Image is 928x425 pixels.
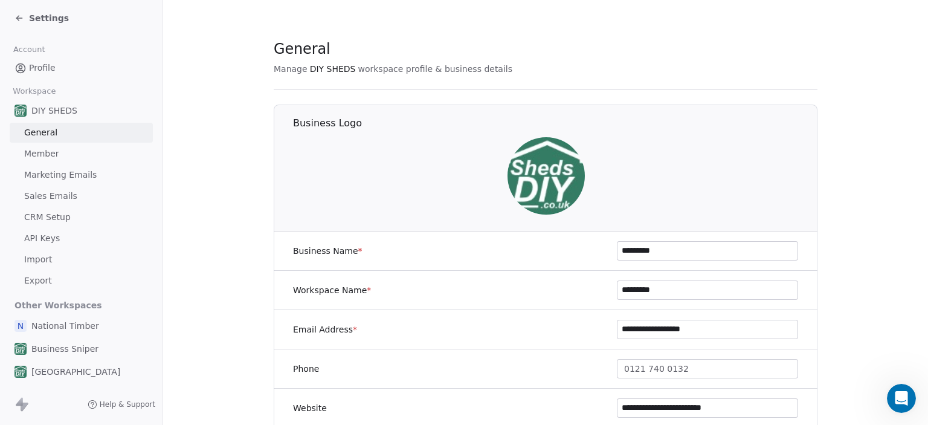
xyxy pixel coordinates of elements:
span: Manage [274,63,308,75]
span: Help & Support [100,400,155,409]
img: shedsdiy.jpg [14,343,27,355]
div: Thank you, I am checking and get back with the details shortly. [19,92,188,115]
a: General [10,123,153,143]
span: Account [8,41,50,59]
label: Phone [293,363,319,375]
button: Send a message… [207,328,227,347]
a: CRM Setup [10,207,153,227]
div: Baggy says… [10,48,232,85]
button: 0121 740 0132 [617,359,798,378]
label: Workspace Name [293,284,371,296]
span: N [14,320,27,332]
span: General [274,40,330,58]
span: DIY SHEDS [310,63,356,75]
div: Could you please elaborate more on this?[PERSON_NAME] • 10h ago [10,208,198,246]
span: Workspace [8,82,61,100]
div: are there any way of connecting the system word etc [43,160,232,198]
div: Thankyou [172,132,232,159]
a: Help & Support [88,400,155,409]
div: Baggy says… [10,132,232,160]
span: Marketing Emails [24,169,97,181]
span: Sales Emails [24,190,77,203]
span: workspace profile & business details [358,63,512,75]
div: Harinder says… [10,208,232,268]
div: i need to generate a document for signing is that possible with swipe [43,268,232,306]
span: National Timber [31,320,99,332]
span: Settings [29,12,69,24]
span: Other Workspaces [10,296,107,315]
span: General [24,126,57,139]
div: Thank you, I am checking and get back with the details shortly. [10,85,198,123]
a: API Keys [10,229,153,248]
h1: [PERSON_NAME] [59,6,137,15]
img: shedsdiy.jpg [14,366,27,378]
a: Profile [10,58,153,78]
button: Start recording [77,332,86,342]
span: Profile [29,62,56,74]
div: Close [212,5,234,27]
span: Export [24,274,52,287]
div: GLEE 2025 [10,48,75,75]
div: Baggy says… [10,268,232,316]
div: are there any way of connecting the system word etc [53,167,222,191]
div: Thankyou [181,140,222,152]
img: shedsdiy.jpg [507,137,585,215]
span: 0121 740 0132 [624,363,689,375]
button: go back [8,5,31,28]
img: Profile image for Harinder [34,7,54,26]
div: [PERSON_NAME] • 10h ago [19,248,119,256]
p: Active 4h ago [59,15,112,27]
img: shedsdiy.jpg [14,105,27,117]
span: Member [24,148,59,160]
label: Website [293,402,327,414]
a: Marketing Emails [10,165,153,185]
div: i need to generate a document for signing is that possible with swipe [53,275,222,299]
div: GLEE 2025 [19,56,65,68]
div: Baggy says… [10,160,232,208]
button: Gif picker [38,332,48,342]
span: API Keys [24,232,60,245]
button: Home [189,5,212,28]
a: Settings [14,12,69,24]
span: Import [24,253,52,266]
button: Emoji picker [19,333,28,342]
a: Export [10,271,153,291]
a: Import [10,250,153,270]
a: Sales Emails [10,186,153,206]
h1: Business Logo [293,117,818,130]
div: Harinder says… [10,85,232,132]
button: Upload attachment [57,332,67,342]
span: CRM Setup [24,211,71,224]
a: Member [10,144,153,164]
span: [GEOGRAPHIC_DATA] [31,366,120,378]
div: Could you please elaborate more on this? [19,215,188,239]
label: Email Address [293,323,357,336]
textarea: Message… [10,307,231,328]
label: Business Name [293,245,362,257]
iframe: Intercom live chat [887,384,916,413]
span: Business Sniper [31,343,98,355]
span: DIY SHEDS [31,105,77,117]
